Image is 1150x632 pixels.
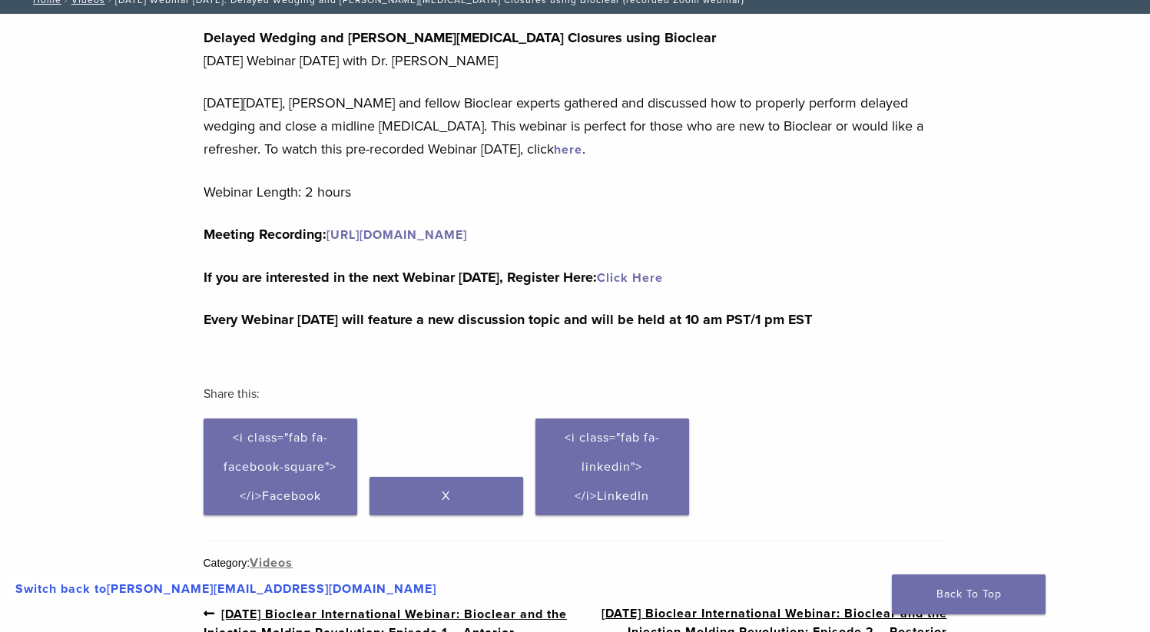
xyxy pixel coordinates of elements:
span: <i class="fab fa-facebook-square"></i>Facebook [224,430,336,504]
a: Videos [250,555,293,571]
a: [URL][DOMAIN_NAME] [326,227,467,243]
strong: Every Webinar [DATE] will feature a new discussion topic and will be held at 10 am PST/1 pm EST [204,311,812,328]
strong: If you are interested in the next Webinar [DATE], Register Here: [204,269,663,286]
div: Category: [204,554,947,572]
a: Back To Top [892,574,1046,614]
p: Webinar Length: 2 hours [204,180,947,203]
p: [DATE] Webinar [DATE] with Dr. [PERSON_NAME] [204,26,947,72]
span: X [442,488,450,504]
p: [DATE][DATE], [PERSON_NAME] and fellow Bioclear experts gathered and discussed how to properly pe... [204,91,947,160]
a: Click Here [597,270,663,286]
strong: Meeting Recording: [204,226,467,243]
a: Switch back to[PERSON_NAME][EMAIL_ADDRESS][DOMAIN_NAME] [8,575,444,603]
a: <i class="fab fa-linkedin"></i>LinkedIn [535,419,689,515]
a: here [554,142,582,157]
a: <i class="fab fa-facebook-square"></i>Facebook [204,419,357,515]
h3: Share this: [204,376,947,412]
span: <i class="fab fa-linkedin"></i>LinkedIn [565,430,660,504]
a: X [370,477,523,515]
strong: Delayed Wedging and [PERSON_NAME][MEDICAL_DATA] Closures using Bioclear [204,29,716,46]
